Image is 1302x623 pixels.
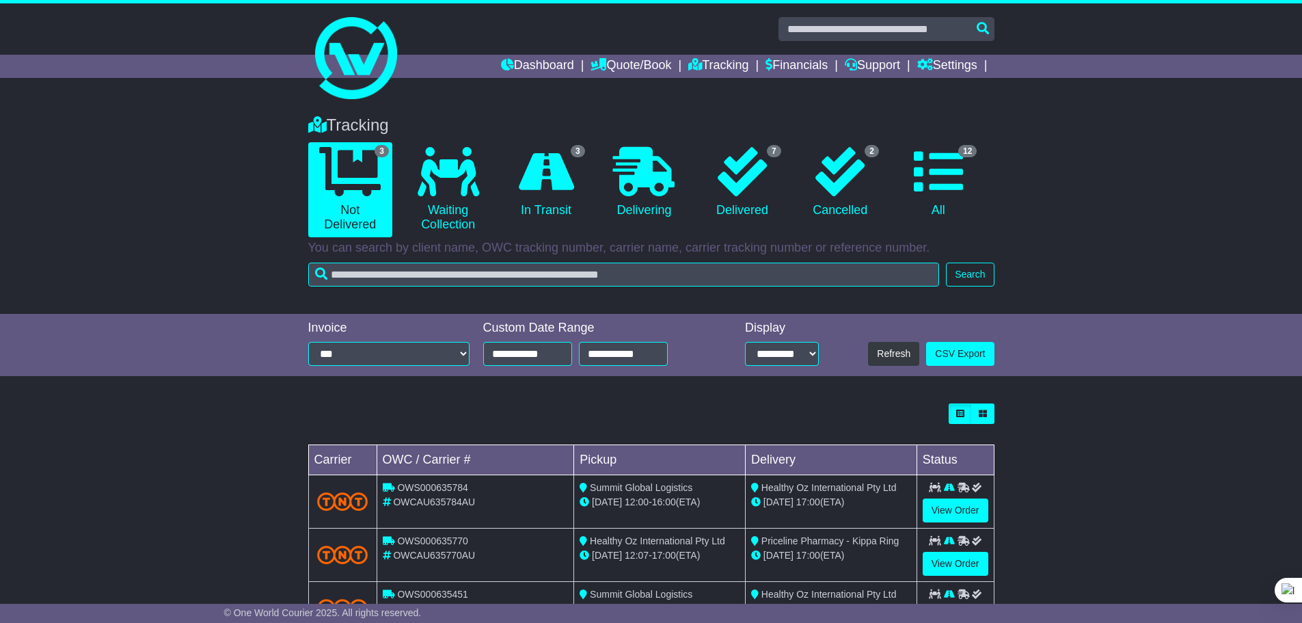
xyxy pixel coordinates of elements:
[308,445,377,475] td: Carrier
[317,599,368,618] img: TNT_Domestic.png
[845,55,900,78] a: Support
[590,482,692,493] span: Summit Global Logistics
[580,495,740,509] div: - (ETA)
[652,496,676,507] span: 16:00
[406,142,490,237] a: Waiting Collection
[958,145,977,157] span: 12
[767,145,781,157] span: 7
[375,145,389,157] span: 3
[926,342,994,366] a: CSV Export
[580,602,740,616] div: - (ETA)
[917,55,977,78] a: Settings
[377,445,574,475] td: OWC / Carrier #
[308,241,994,256] p: You can search by client name, OWC tracking number, carrier name, carrier tracking number or refe...
[301,116,1001,135] div: Tracking
[688,55,748,78] a: Tracking
[745,321,819,336] div: Display
[763,550,794,561] span: [DATE]
[751,548,911,563] div: (ETA)
[751,602,911,616] div: (ETA)
[308,321,470,336] div: Invoice
[483,321,703,336] div: Custom Date Range
[224,607,422,618] span: © One World Courier 2025. All rights reserved.
[308,142,392,237] a: 3 Not Delivered
[625,496,649,507] span: 12:00
[796,550,820,561] span: 17:00
[317,492,368,511] img: TNT_Domestic.png
[591,55,671,78] a: Quote/Book
[765,55,828,78] a: Financials
[592,496,622,507] span: [DATE]
[625,550,649,561] span: 12:07
[602,142,686,223] a: Delivering
[397,482,468,493] span: OWS000635784
[868,342,919,366] button: Refresh
[798,142,882,223] a: 2 Cancelled
[865,145,879,157] span: 2
[393,496,475,507] span: OWCAU635784AU
[761,535,899,546] span: Priceline Pharmacy - Kippa Ring
[751,495,911,509] div: (ETA)
[763,496,794,507] span: [DATE]
[761,589,897,600] span: Healthy Oz International Pty Ltd
[590,589,692,600] span: Summit Global Logistics
[590,535,725,546] span: Healthy Oz International Pty Ltd
[700,142,784,223] a: 7 Delivered
[917,445,994,475] td: Status
[896,142,980,223] a: 12 All
[580,548,740,563] div: - (ETA)
[592,550,622,561] span: [DATE]
[745,445,917,475] td: Delivery
[946,263,994,287] button: Search
[504,142,588,223] a: 3 In Transit
[761,482,897,493] span: Healthy Oz International Pty Ltd
[397,589,468,600] span: OWS000635451
[574,445,746,475] td: Pickup
[397,535,468,546] span: OWS000635770
[571,145,585,157] span: 3
[796,496,820,507] span: 17:00
[393,550,475,561] span: OWCAU635770AU
[652,550,676,561] span: 17:00
[501,55,574,78] a: Dashboard
[923,552,988,576] a: View Order
[317,546,368,564] img: TNT_Domestic.png
[923,499,988,522] a: View Order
